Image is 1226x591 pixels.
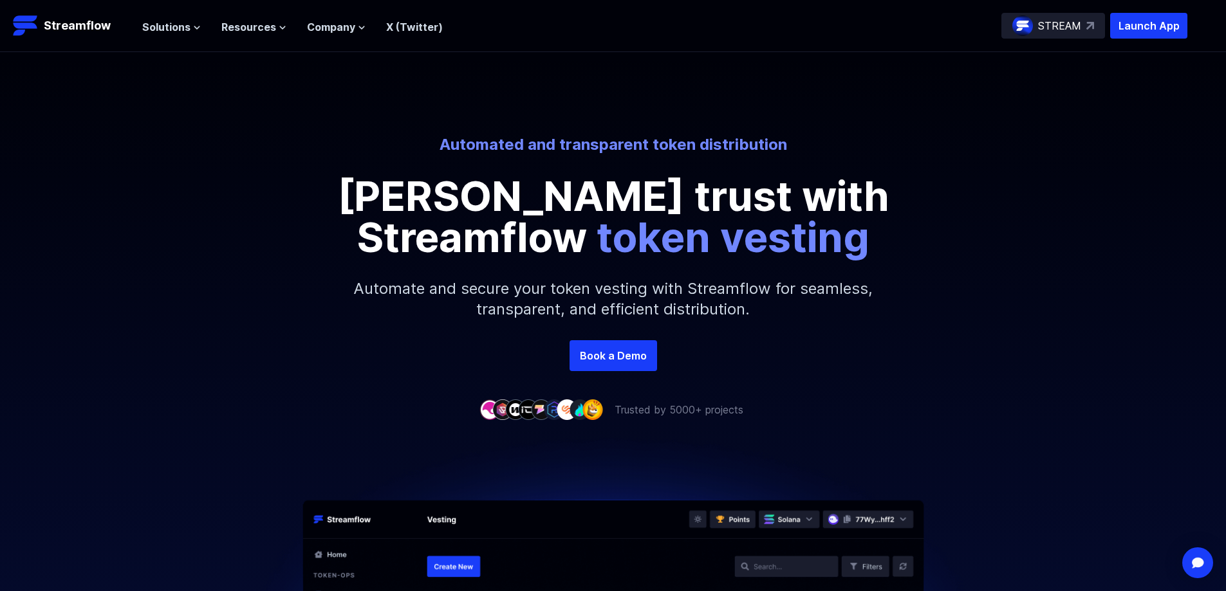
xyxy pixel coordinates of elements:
span: token vesting [597,212,869,262]
p: STREAM [1038,18,1081,33]
a: STREAM [1001,13,1105,39]
span: Company [307,19,355,35]
img: top-right-arrow.svg [1086,22,1094,30]
img: company-5 [531,399,552,419]
button: Resources [221,19,286,35]
span: Solutions [142,19,190,35]
a: X (Twitter) [386,21,443,33]
p: Automated and transparent token distribution [257,134,970,155]
img: Streamflow Logo [13,13,39,39]
p: Automate and secure your token vesting with Streamflow for seamless, transparent, and efficient d... [337,258,890,340]
span: Resources [221,19,276,35]
p: Trusted by 5000+ projects [615,402,743,417]
img: streamflow-logo-circle.png [1012,15,1033,36]
img: company-2 [492,399,513,419]
p: [PERSON_NAME] trust with Streamflow [324,176,903,258]
button: Launch App [1110,13,1187,39]
p: Streamflow [44,17,111,35]
img: company-9 [582,399,603,419]
img: company-1 [479,399,500,419]
img: company-6 [544,399,564,419]
div: Open Intercom Messenger [1182,547,1213,578]
img: company-7 [557,399,577,419]
img: company-3 [505,399,526,419]
a: Streamflow [13,13,129,39]
button: Solutions [142,19,201,35]
img: company-8 [570,399,590,419]
a: Book a Demo [570,340,657,371]
button: Company [307,19,366,35]
img: company-4 [518,399,539,419]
